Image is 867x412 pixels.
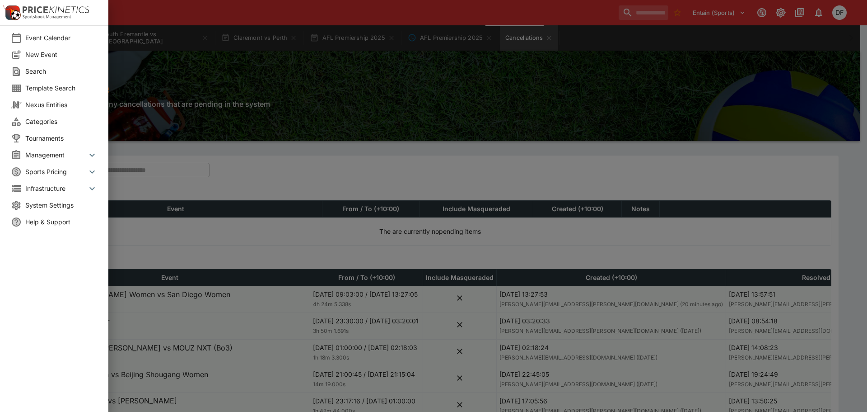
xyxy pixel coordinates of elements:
[25,100,98,109] span: Nexus Entities
[25,83,98,93] span: Template Search
[23,15,71,19] img: Sportsbook Management
[23,6,89,13] img: PriceKinetics
[25,66,98,76] span: Search
[25,167,87,176] span: Sports Pricing
[25,33,98,43] span: Event Calendar
[25,50,98,59] span: New Event
[25,217,98,227] span: Help & Support
[25,184,87,193] span: Infrastructure
[25,200,98,210] span: System Settings
[25,150,87,160] span: Management
[25,133,98,143] span: Tournaments
[25,117,98,126] span: Categories
[3,4,21,22] img: PriceKinetics Logo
